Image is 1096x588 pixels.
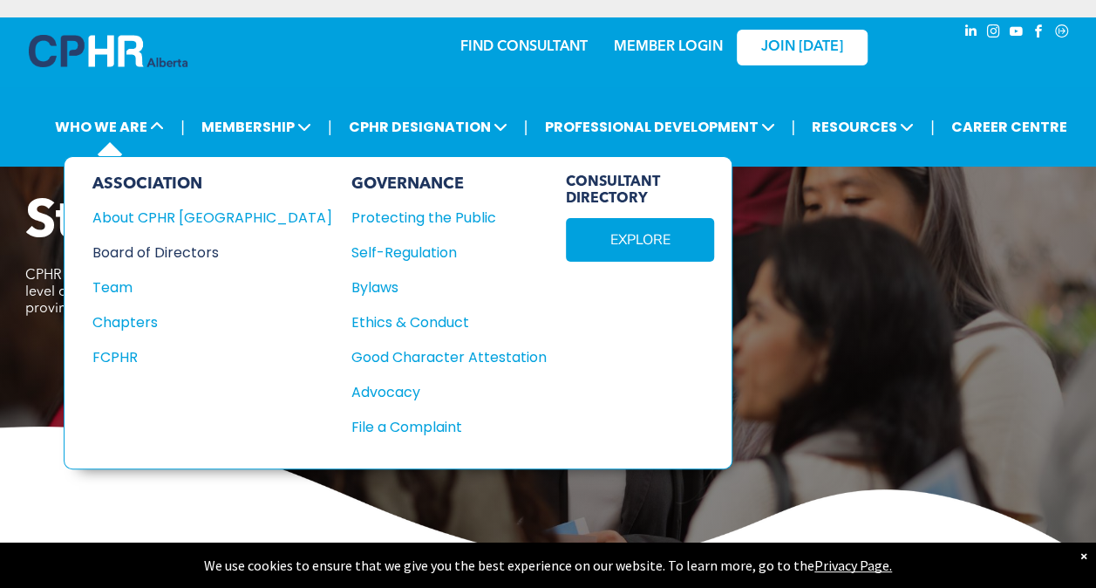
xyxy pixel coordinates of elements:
[614,40,723,54] a: MEMBER LOGIN
[761,39,843,56] span: JOIN [DATE]
[351,242,547,263] a: Self-Regulation
[566,174,714,208] span: CONSULTANT DIRECTORY
[351,207,547,229] a: Protecting the Public
[1007,22,1026,45] a: youtube
[946,111,1072,143] a: CAREER CENTRE
[1030,22,1049,45] a: facebook
[791,109,795,145] li: |
[92,311,332,333] a: Chapters
[814,557,892,574] a: Privacy Page.
[351,207,528,229] div: Protecting the Public
[351,311,528,333] div: Ethics & Conduct
[351,381,528,403] div: Advocacy
[1052,22,1072,45] a: Social network
[460,40,588,54] a: FIND CONSULTANT
[196,111,317,143] span: MEMBERSHIP
[930,109,935,145] li: |
[29,35,187,67] img: A blue and white logo for cp alberta
[807,111,919,143] span: RESOURCES
[984,22,1004,45] a: instagram
[344,111,513,143] span: CPHR DESIGNATION
[328,109,332,145] li: |
[92,346,309,368] div: FCPHR
[92,242,309,263] div: Board of Directors
[351,242,528,263] div: Self-Regulation
[92,346,332,368] a: FCPHR
[737,30,868,65] a: JOIN [DATE]
[25,269,521,316] span: CPHR Alberta has introduced a program for identifying post-secondary credit-level degree and dipl...
[1080,547,1087,564] div: Dismiss notification
[539,111,779,143] span: PROFESSIONAL DEVELOPMENT
[25,197,477,250] span: Student Programs
[351,277,528,298] div: Bylaws
[524,109,528,145] li: |
[351,174,547,194] div: GOVERNANCE
[566,218,714,262] a: EXPLORE
[92,207,309,229] div: About CPHR [GEOGRAPHIC_DATA]
[92,207,332,229] a: About CPHR [GEOGRAPHIC_DATA]
[351,311,547,333] a: Ethics & Conduct
[92,277,309,298] div: Team
[351,346,547,368] a: Good Character Attestation
[351,277,547,298] a: Bylaws
[351,416,547,438] a: File a Complaint
[92,242,332,263] a: Board of Directors
[92,174,332,194] div: ASSOCIATION
[962,22,981,45] a: linkedin
[180,109,185,145] li: |
[92,311,309,333] div: Chapters
[351,381,547,403] a: Advocacy
[351,346,528,368] div: Good Character Attestation
[92,277,332,298] a: Team
[50,111,169,143] span: WHO WE ARE
[351,416,528,438] div: File a Complaint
